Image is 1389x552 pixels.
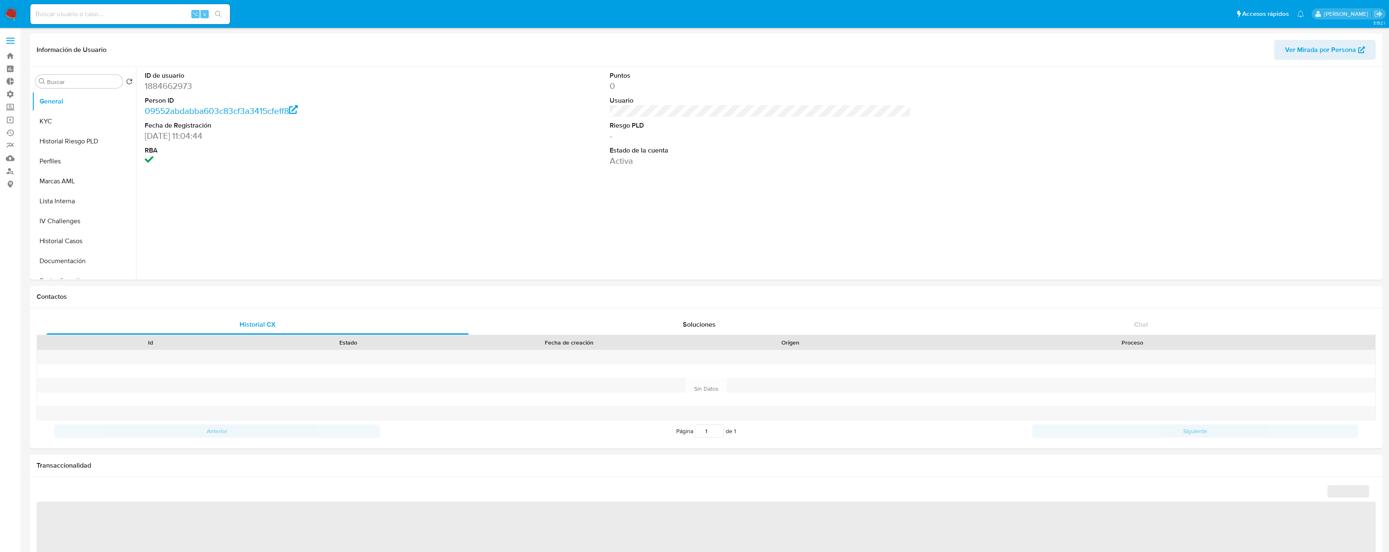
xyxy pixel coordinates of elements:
dt: RBA [145,146,446,155]
a: 09552abdabba603c83cf3a3415cfeff8 [145,105,298,117]
span: s [203,10,206,18]
span: Chat [1134,320,1148,329]
h1: Contactos [37,293,1376,301]
span: Ver Mirada por Persona [1285,40,1356,60]
div: Proceso [895,338,1369,347]
input: Buscar usuario o caso... [30,9,230,20]
dt: Estado de la cuenta [610,146,911,155]
span: Accesos rápidos [1242,10,1289,18]
button: Ver Mirada por Persona [1274,40,1376,60]
div: Estado [255,338,442,347]
dd: [DATE] 11:04:44 [145,130,446,142]
button: Marcas AML [32,171,136,191]
input: Buscar [47,78,119,86]
button: KYC [32,111,136,131]
button: Historial Riesgo PLD [32,131,136,151]
span: Página de [676,424,736,438]
a: Notificaciones [1297,10,1304,17]
a: Salir [1374,10,1383,18]
button: Siguiente [1032,424,1358,438]
button: Buscar [39,78,45,85]
dt: ID de usuario [145,71,446,80]
span: ⌥ [192,10,198,18]
div: Fecha de creación [453,338,685,347]
button: Fecha Compliant [32,271,136,291]
dt: Fecha de Registración [145,121,446,130]
span: Soluciones [683,320,716,329]
span: 1 [734,427,736,435]
h1: Transaccionalidad [37,461,1376,470]
h1: Información de Usuario [37,46,106,54]
dd: 0 [610,80,911,92]
dt: Riesgo PLD [610,121,911,130]
button: Anterior [54,424,380,438]
span: Historial CX [240,320,276,329]
button: Historial Casos [32,231,136,251]
button: Perfiles [32,151,136,171]
button: IV Challenges [32,211,136,231]
dt: Person ID [145,96,446,105]
div: Id [57,338,244,347]
button: Documentación [32,251,136,271]
p: federico.luaces@mercadolibre.com [1324,10,1371,18]
button: Volver al orden por defecto [126,78,133,87]
dt: Usuario [610,96,911,105]
div: Origen [697,338,884,347]
dt: Puntos [610,71,911,80]
dd: 1884662973 [145,80,446,92]
button: Lista Interna [32,191,136,211]
button: search-icon [210,8,227,20]
dd: - [610,130,911,142]
button: General [32,91,136,111]
dd: Activa [610,155,911,167]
